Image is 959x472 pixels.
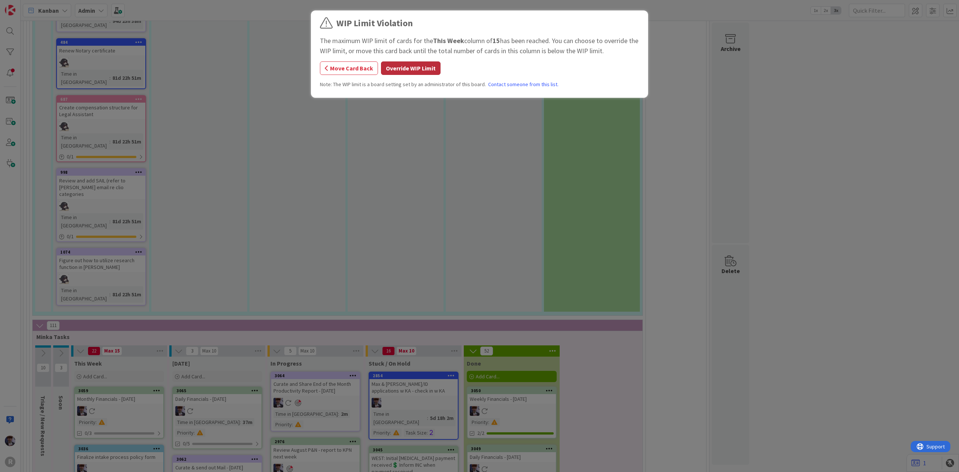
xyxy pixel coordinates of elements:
[433,36,464,45] b: This Week
[488,81,559,88] a: Contact someone from this list.
[320,36,639,56] div: The maximum WIP limit of cards for the column of has been reached. You can choose to override the...
[336,16,413,30] div: WIP Limit Violation
[493,36,500,45] b: 15
[320,81,639,88] div: Note: The WIP limit is a board setting set by an administrator of this board.
[381,61,441,75] button: Override WIP Limit
[320,61,378,75] button: Move Card Back
[16,1,34,10] span: Support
